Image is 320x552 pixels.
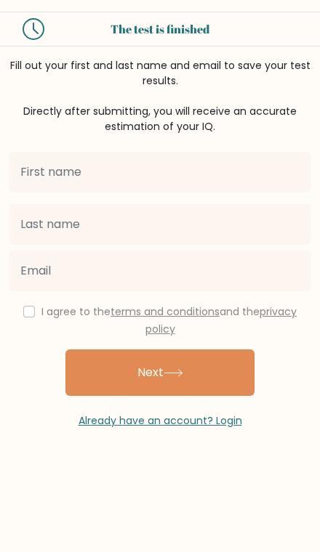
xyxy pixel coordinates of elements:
[79,413,242,428] a: Already have an account? Login
[9,152,311,192] input: First name
[9,204,311,245] input: Last name
[111,304,220,319] a: terms and conditions
[62,20,257,38] div: The test is finished
[65,349,255,396] button: Next
[41,304,297,336] label: I agree to the and the
[9,251,311,291] input: Email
